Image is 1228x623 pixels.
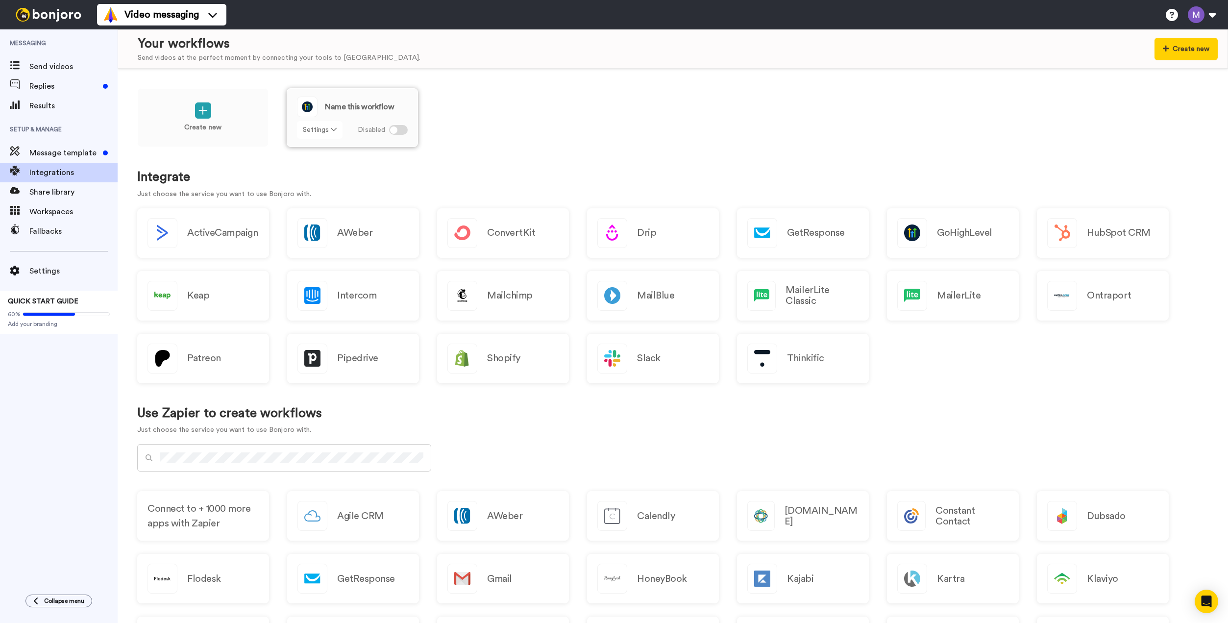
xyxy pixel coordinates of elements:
[137,208,269,258] button: ActiveCampaign
[148,344,177,373] img: logo_patreon.svg
[137,406,322,421] h1: Use Zapier to create workflows
[898,219,927,248] img: logo_gohighlevel.png
[637,227,656,238] h2: Drip
[337,511,384,522] h2: Agile CRM
[785,505,859,527] h2: [DOMAIN_NAME]
[137,554,269,603] a: Flodesk
[587,554,719,603] a: HoneyBook
[29,206,118,218] span: Workspaces
[287,271,419,321] a: Intercom
[1087,511,1126,522] h2: Dubsado
[1195,590,1218,613] div: Open Intercom Messenger
[137,271,269,321] a: Keap
[148,219,177,248] img: logo_activecampaign.svg
[748,564,777,593] img: logo_kajabi.svg
[137,425,322,435] p: Just choose the service you want to use Bonjoro with.
[587,271,719,321] a: MailBlue
[137,491,269,541] a: Connect to + 1000 more apps with Zapier
[487,353,520,364] h2: Shopify
[147,501,259,531] span: Connect to + 1000 more apps with Zapier
[737,208,869,258] a: GetResponse
[487,573,512,584] h2: Gmail
[1048,501,1077,530] img: logo_dubsado.svg
[287,554,419,603] a: GetResponse
[587,334,719,383] a: Slack
[1087,227,1151,238] h2: HubSpot CRM
[787,353,824,364] h2: Thinkific
[637,290,674,301] h2: MailBlue
[887,554,1019,603] a: Kartra
[487,511,522,522] h2: AWeber
[298,281,327,310] img: logo_intercom.svg
[937,290,981,301] h2: MailerLite
[137,189,1208,199] p: Just choose the service you want to use Bonjoro with.
[297,121,343,139] button: Settings
[287,88,418,147] a: Name this workflowSettings Disabled
[1037,271,1169,321] a: Ontraport
[29,100,118,112] span: Results
[187,573,221,584] h2: Flodesk
[187,353,221,364] h2: Patreon
[337,353,378,364] h2: Pipedrive
[1037,554,1169,603] a: Klaviyo
[737,554,869,603] a: Kajabi
[437,334,569,383] a: Shopify
[448,501,477,530] img: logo_aweber.svg
[137,88,269,147] a: Create new
[337,227,372,238] h2: AWeber
[737,334,869,383] a: Thinkific
[298,564,327,593] img: logo_getresponse.svg
[29,61,118,73] span: Send videos
[29,225,118,237] span: Fallbacks
[298,344,327,373] img: logo_pipedrive.png
[1048,564,1077,593] img: logo_klaviyo.svg
[737,491,869,541] a: [DOMAIN_NAME]
[1087,290,1131,301] h2: Ontraport
[937,227,992,238] h2: GoHighLevel
[184,123,221,133] p: Create new
[637,573,687,584] h2: HoneyBook
[8,298,78,305] span: QUICK START GUIDE
[1037,208,1169,258] a: HubSpot CRM
[587,491,719,541] a: Calendly
[8,310,21,318] span: 60%
[1037,491,1169,541] a: Dubsado
[887,491,1019,541] a: Constant Contact
[786,285,859,306] h2: MailerLite Classic
[598,281,627,310] img: logo_mailblue.png
[25,595,92,607] button: Collapse menu
[598,344,627,373] img: logo_slack.svg
[187,290,209,301] h2: Keap
[898,281,927,310] img: logo_mailerlite.svg
[748,344,777,373] img: logo_thinkific.svg
[748,219,777,248] img: logo_getresponse.svg
[148,281,177,310] img: logo_keap.svg
[138,53,420,63] div: Send videos at the perfect moment by connecting your tools to [GEOGRAPHIC_DATA].
[598,501,627,530] img: logo_calendly.svg
[637,353,661,364] h2: Slack
[8,320,110,328] span: Add your branding
[487,290,533,301] h2: Mailchimp
[29,167,118,178] span: Integrations
[29,265,118,277] span: Settings
[29,186,118,198] span: Share library
[325,103,394,111] span: Name this workflow
[1048,281,1077,310] img: logo_ontraport.svg
[448,344,477,373] img: logo_shopify.svg
[1048,219,1077,248] img: logo_hubspot.svg
[137,170,1208,184] h1: Integrate
[748,501,774,530] img: logo_closecom.svg
[29,147,99,159] span: Message template
[787,227,845,238] h2: GetResponse
[437,554,569,603] a: Gmail
[138,35,420,53] div: Your workflows
[148,564,177,593] img: logo_flodesk.svg
[787,573,813,584] h2: Kajabi
[358,125,385,135] span: Disabled
[437,208,569,258] a: ConvertKit
[935,505,1008,527] h2: Constant Contact
[598,564,627,593] img: logo_honeybook.svg
[737,271,869,321] a: MailerLite Classic
[487,227,535,238] h2: ConvertKit
[898,501,925,530] img: logo_constant_contact.svg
